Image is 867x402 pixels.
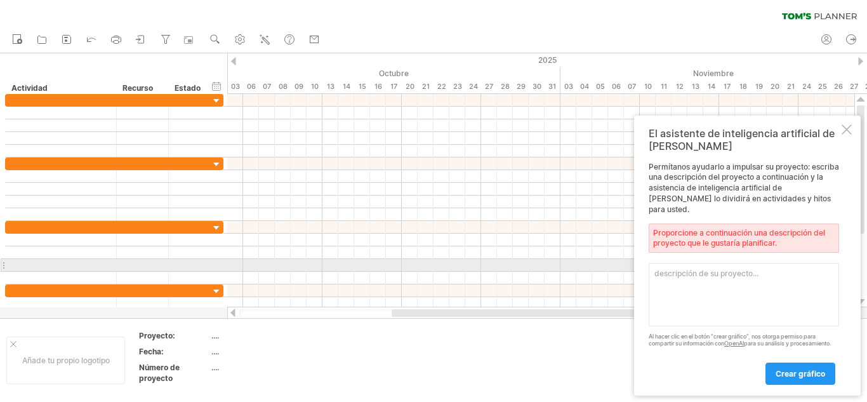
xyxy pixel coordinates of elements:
font: 20 [771,82,779,91]
font: 04 [580,82,589,91]
div: Viernes, 14 de noviembre de 2025 [703,80,719,93]
div: Lunes, 20 de octubre de 2025 [402,80,418,93]
font: 20 [406,82,414,91]
font: para su análisis y procesamiento. [744,340,831,347]
div: Martes, 14 de octubre de 2025 [338,80,354,93]
font: 06 [612,82,621,91]
font: Recurso [122,83,153,93]
font: Proporcione a continuación una descripción del proyecto que le gustaría planificar. [653,228,825,248]
div: Lunes, 13 de octubre de 2025 [322,80,338,93]
font: 08 [279,82,288,91]
font: El asistente de inteligencia artificial de [PERSON_NAME] [649,127,835,152]
div: Martes, 25 de noviembre de 2025 [814,80,830,93]
font: 03 [231,82,240,91]
div: Jueves, 16 de octubre de 2025 [370,80,386,93]
div: Martes, 21 de octubre de 2025 [418,80,433,93]
font: 23 [453,82,462,91]
font: 14 [343,82,350,91]
font: 13 [327,82,334,91]
font: 22 [437,82,446,91]
font: 31 [548,82,556,91]
div: Viernes, 7 de noviembre de 2025 [624,80,640,93]
div: Lunes, 17 de noviembre de 2025 [719,80,735,93]
font: 2025 [538,55,557,65]
div: Jueves, 13 de noviembre de 2025 [687,80,703,93]
font: Octubre [379,69,409,78]
font: 07 [628,82,636,91]
font: 06 [247,82,256,91]
div: Viernes, 21 de noviembre de 2025 [783,80,798,93]
font: 16 [374,82,382,91]
font: 15 [359,82,366,91]
div: Jueves, 20 de noviembre de 2025 [767,80,783,93]
div: Jueves, 23 de octubre de 2025 [449,80,465,93]
font: Actividad [11,83,48,93]
div: Miércoles, 5 de noviembre de 2025 [592,80,608,93]
div: Martes, 11 de noviembre de 2025 [656,80,672,93]
div: Lunes, 3 de noviembre de 2025 [560,80,576,93]
font: 30 [533,82,541,91]
font: 09 [295,82,303,91]
font: Fecha: [139,347,164,356]
div: Martes, 18 de noviembre de 2025 [735,80,751,93]
div: Miércoles, 22 de octubre de 2025 [433,80,449,93]
div: Miércoles, 15 de octubre de 2025 [354,80,370,93]
font: .... [211,347,219,356]
a: crear gráfico [765,363,835,385]
font: 24 [802,82,811,91]
font: 24 [469,82,478,91]
font: .... [211,363,219,372]
font: 25 [818,82,827,91]
div: Jueves, 9 de octubre de 2025 [291,80,307,93]
div: Lunes, 10 de noviembre de 2025 [640,80,656,93]
font: 13 [692,82,699,91]
div: Viernes, 10 de octubre de 2025 [307,80,322,93]
font: Noviembre [693,69,734,78]
font: 28 [501,82,510,91]
font: 26 [834,82,843,91]
div: Octubre de 2025 [195,67,560,80]
font: crear gráfico [776,369,825,379]
div: Miércoles, 29 de octubre de 2025 [513,80,529,93]
div: Lunes, 6 de octubre de 2025 [243,80,259,93]
font: 10 [644,82,652,91]
div: Viernes, 17 de octubre de 2025 [386,80,402,93]
font: Proyecto: [139,331,175,340]
a: OpenAI [724,340,744,347]
div: Lunes, 24 de noviembre de 2025 [798,80,814,93]
div: Miércoles, 12 de noviembre de 2025 [672,80,687,93]
div: Viernes, 24 de octubre de 2025 [465,80,481,93]
div: Jueves, 30 de octubre de 2025 [529,80,545,93]
font: Permítanos ayudarlo a impulsar su proyecto: escriba una descripción del proyecto a continuación y... [649,162,839,214]
font: 29 [517,82,526,91]
font: 27 [850,82,858,91]
font: 12 [676,82,684,91]
font: 10 [311,82,319,91]
font: 18 [739,82,747,91]
div: Miércoles, 19 de noviembre de 2025 [751,80,767,93]
div: Lunes, 27 de octubre de 2025 [481,80,497,93]
div: Martes, 28 de octubre de 2025 [497,80,513,93]
div: Jueves, 27 de noviembre de 2025 [846,80,862,93]
font: .... [211,331,219,340]
font: 14 [708,82,715,91]
div: Jueves, 6 de noviembre de 2025 [608,80,624,93]
font: Añade tu propio logotipo [22,356,110,365]
font: 19 [755,82,763,91]
font: 11 [661,82,667,91]
font: Número de proyecto [139,363,180,383]
font: 27 [485,82,493,91]
div: Martes, 4 de noviembre de 2025 [576,80,592,93]
font: 17 [724,82,731,91]
div: Viernes, 31 de octubre de 2025 [545,80,560,93]
font: 03 [564,82,573,91]
div: Miércoles, 26 de noviembre de 2025 [830,80,846,93]
div: Miércoles, 8 de octubre de 2025 [275,80,291,93]
div: Martes, 7 de octubre de 2025 [259,80,275,93]
font: 17 [390,82,397,91]
font: Estado [175,83,201,93]
font: 05 [596,82,605,91]
font: Al hacer clic en el botón "crear gráfico", nos otorga permiso para compartir su información con [649,333,816,347]
div: Viernes, 3 de octubre de 2025 [227,80,243,93]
